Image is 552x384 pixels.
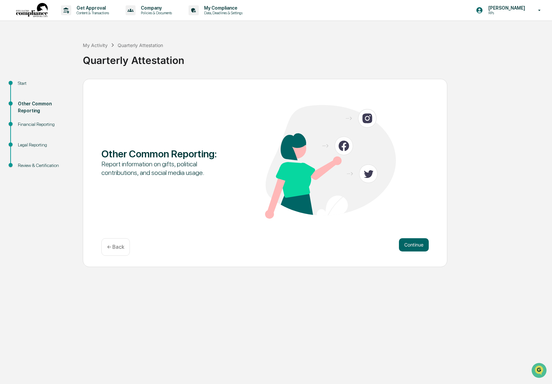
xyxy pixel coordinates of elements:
[18,141,72,148] div: Legal Reporting
[399,238,429,251] button: Continue
[101,148,232,160] div: Other Common Reporting :
[18,121,72,128] div: Financial Reporting
[199,11,246,15] p: Data, Deadlines & Settings
[47,112,80,117] a: Powered byPylon
[71,11,112,15] p: Content & Transactions
[7,84,12,89] div: 🖐️
[55,83,82,90] span: Attestations
[199,5,246,11] p: My Compliance
[13,83,43,90] span: Preclearance
[83,49,549,66] div: Quarterly Attestation
[16,3,48,18] img: logo
[18,162,72,169] div: Review & Certification
[531,362,549,380] iframe: Open customer support
[45,81,85,93] a: 🗄️Attestations
[118,42,163,48] div: Quarterly Attestation
[7,97,12,102] div: 🔎
[136,11,175,15] p: Policies & Documents
[107,244,124,250] p: ← Back
[4,93,44,105] a: 🔎Data Lookup
[265,105,396,219] img: Other Common Reporting
[113,53,121,61] button: Start new chat
[4,81,45,93] a: 🖐️Preclearance
[18,100,72,114] div: Other Common Reporting
[18,80,72,87] div: Start
[101,160,232,177] div: Report information on gifts, political contributions, and social media usage.
[48,84,53,89] div: 🗄️
[13,96,42,103] span: Data Lookup
[483,5,528,11] p: [PERSON_NAME]
[7,51,19,63] img: 1746055101610-c473b297-6a78-478c-a979-82029cc54cd1
[136,5,175,11] p: Company
[83,42,108,48] div: My Activity
[483,11,528,15] p: RPs
[23,51,109,57] div: Start new chat
[71,5,112,11] p: Get Approval
[66,112,80,117] span: Pylon
[7,14,121,25] p: How can we help?
[23,57,84,63] div: We're available if you need us!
